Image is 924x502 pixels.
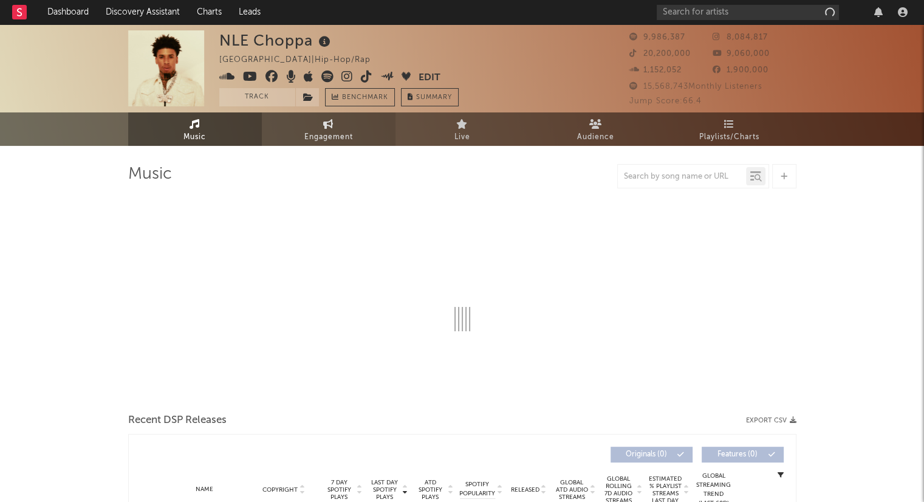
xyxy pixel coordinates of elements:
span: Originals ( 0 ) [618,451,674,458]
input: Search for artists [657,5,839,20]
span: Global ATD Audio Streams [555,479,589,501]
span: 20,200,000 [629,50,691,58]
span: 15,568,743 Monthly Listeners [629,83,762,91]
button: Export CSV [746,417,796,424]
span: Jump Score: 66.4 [629,97,702,105]
span: Copyright [262,486,298,493]
span: Summary [416,94,452,101]
span: Audience [577,130,614,145]
span: Benchmark [342,91,388,105]
span: Engagement [304,130,353,145]
button: Summary [401,88,459,106]
a: Live [395,112,529,146]
span: 1,900,000 [713,66,768,74]
div: NLE Choppa [219,30,334,50]
a: Engagement [262,112,395,146]
div: [GEOGRAPHIC_DATA] | Hip-Hop/Rap [219,53,399,67]
div: Name [165,485,245,494]
span: 1,152,052 [629,66,682,74]
a: Playlists/Charts [663,112,796,146]
input: Search by song name or URL [618,172,746,182]
span: ATD Spotify Plays [414,479,447,501]
button: Originals(0) [611,447,693,462]
span: Spotify Popularity [459,480,495,498]
a: Audience [529,112,663,146]
span: Playlists/Charts [699,130,759,145]
button: Track [219,88,295,106]
span: Released [511,486,539,493]
a: Music [128,112,262,146]
span: Music [183,130,206,145]
span: Last Day Spotify Plays [369,479,401,501]
button: Edit [419,70,440,86]
span: 9,986,387 [629,33,685,41]
button: Features(0) [702,447,784,462]
span: 9,060,000 [713,50,770,58]
span: Features ( 0 ) [710,451,765,458]
a: Benchmark [325,88,395,106]
span: 8,084,817 [713,33,768,41]
span: Live [454,130,470,145]
span: Recent DSP Releases [128,413,227,428]
span: 7 Day Spotify Plays [323,479,355,501]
